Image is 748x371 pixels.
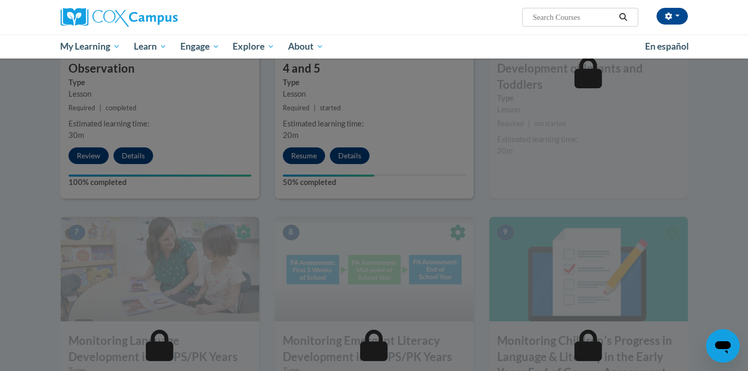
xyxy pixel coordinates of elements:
span: About [288,40,324,53]
span: Engage [180,40,220,53]
input: Search Courses [532,11,615,24]
span: My Learning [60,40,120,53]
span: En español [645,41,689,52]
button: Search [615,11,631,24]
div: Main menu [45,34,704,59]
a: About [281,34,330,59]
span: Learn [134,40,167,53]
a: Engage [174,34,226,59]
a: My Learning [54,34,128,59]
a: Learn [127,34,174,59]
a: En español [638,36,696,57]
iframe: Button to launch messaging window [706,329,740,363]
img: Cox Campus [61,8,178,27]
a: Cox Campus [61,8,259,27]
a: Explore [226,34,281,59]
button: Account Settings [657,8,688,25]
span: Explore [233,40,274,53]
